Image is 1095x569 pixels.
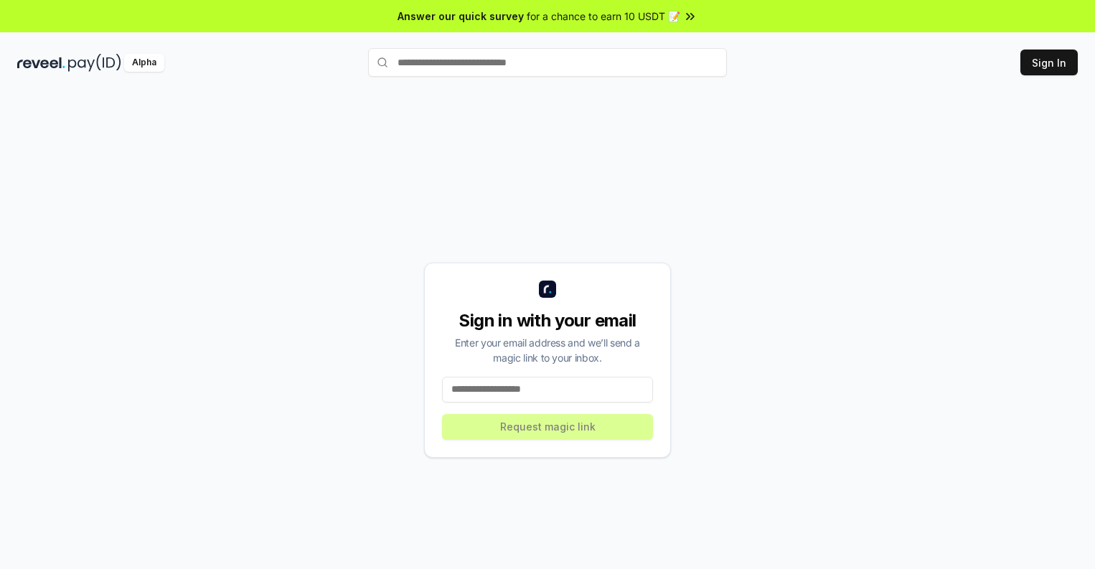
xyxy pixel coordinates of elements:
[527,9,680,24] span: for a chance to earn 10 USDT 📝
[1020,50,1078,75] button: Sign In
[398,9,524,24] span: Answer our quick survey
[68,54,121,72] img: pay_id
[442,309,653,332] div: Sign in with your email
[442,335,653,365] div: Enter your email address and we’ll send a magic link to your inbox.
[17,54,65,72] img: reveel_dark
[539,281,556,298] img: logo_small
[124,54,164,72] div: Alpha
